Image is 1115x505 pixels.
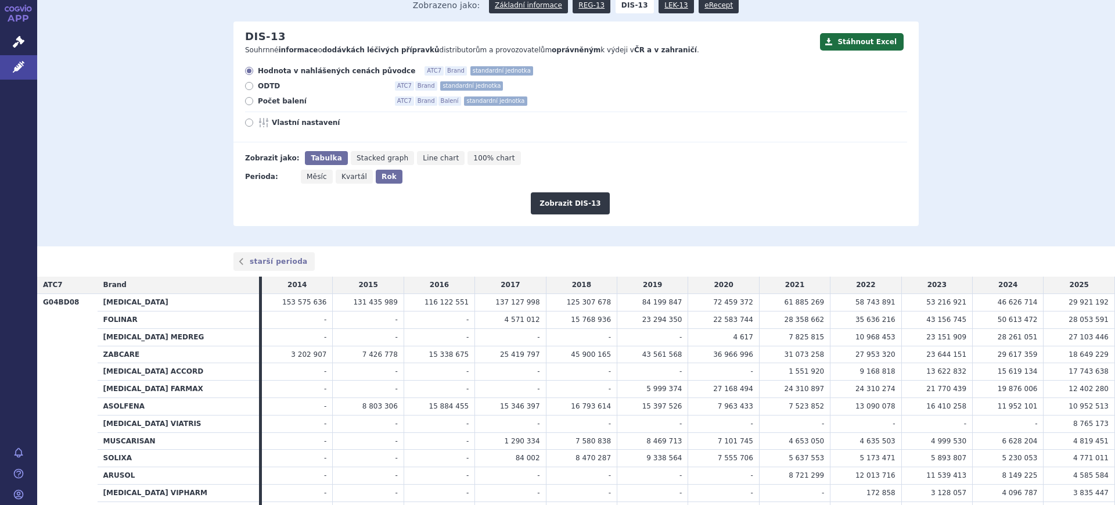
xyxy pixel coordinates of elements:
[466,316,469,324] span: -
[926,350,966,359] span: 23 644 151
[822,420,824,428] span: -
[1002,489,1037,497] span: 4 096 787
[926,298,966,306] span: 53 216 921
[43,281,63,289] span: ATC7
[98,432,260,450] th: MUSCARISAN
[642,402,682,410] span: 15 397 526
[751,471,753,479] span: -
[395,489,397,497] span: -
[245,170,295,184] div: Perioda:
[617,277,688,293] td: 2019
[505,316,540,324] span: 4 571 012
[1069,402,1109,410] span: 10 952 513
[466,333,469,341] span: -
[500,350,540,359] span: 25 419 797
[245,151,299,165] div: Zobrazit jako:
[233,252,315,271] a: starší perioda
[291,350,326,359] span: 3 202 907
[311,154,341,162] span: Tabulka
[679,489,682,497] span: -
[855,298,895,306] span: 58 743 891
[964,420,966,428] span: -
[537,489,539,497] span: -
[860,367,895,375] span: 9 168 818
[688,277,759,293] td: 2020
[855,333,895,341] span: 10 968 453
[713,350,753,359] span: 36 966 996
[395,471,397,479] span: -
[395,454,397,462] span: -
[931,437,966,445] span: 4 999 530
[464,96,527,106] span: standardní jednotka
[546,277,617,293] td: 2018
[901,277,972,293] td: 2023
[1073,489,1109,497] span: 3 835 447
[679,471,682,479] span: -
[1002,471,1037,479] span: 8 149 225
[324,316,326,324] span: -
[998,385,1038,393] span: 19 876 006
[789,437,824,445] span: 4 653 050
[429,402,469,410] span: 15 884 455
[998,333,1038,341] span: 28 261 051
[495,298,539,306] span: 137 127 998
[926,471,966,479] span: 11 539 413
[324,437,326,445] span: -
[931,454,966,462] span: 5 893 807
[395,316,397,324] span: -
[440,81,503,91] span: standardní jednotka
[789,402,824,410] span: 7 523 852
[855,350,895,359] span: 27 953 320
[324,454,326,462] span: -
[466,385,469,393] span: -
[926,367,966,375] span: 13 622 832
[855,385,895,393] span: 24 310 274
[500,402,540,410] span: 15 346 397
[98,467,260,485] th: ARUSOL
[785,316,825,324] span: 28 358 662
[423,154,459,162] span: Line chart
[258,81,386,91] span: ODTD
[571,402,611,410] span: 16 793 614
[103,281,127,289] span: Brand
[1069,333,1109,341] span: 27 103 446
[395,81,414,91] span: ATC7
[466,489,469,497] span: -
[395,96,414,106] span: ATC7
[931,489,966,497] span: 3 128 057
[258,66,415,76] span: Hodnota v nahlášených cenách původce
[789,333,824,341] span: 7 825 815
[609,489,611,497] span: -
[98,363,260,381] th: [MEDICAL_DATA] ACCORD
[926,333,966,341] span: 23 151 909
[1073,437,1109,445] span: 4 819 451
[324,333,326,341] span: -
[552,46,600,54] strong: oprávněným
[537,420,539,428] span: -
[679,367,682,375] span: -
[789,471,824,479] span: 8 721 299
[642,298,682,306] span: 84 199 847
[1069,367,1109,375] span: 17 743 638
[324,489,326,497] span: -
[466,367,469,375] span: -
[998,298,1038,306] span: 46 626 714
[282,298,326,306] span: 153 575 636
[679,420,682,428] span: -
[404,277,474,293] td: 2016
[470,66,533,76] span: standardní jednotka
[362,402,398,410] span: 8 803 306
[855,471,895,479] span: 12 013 716
[324,385,326,393] span: -
[531,192,609,214] button: Zobrazit DIS-13
[324,367,326,375] span: -
[998,316,1038,324] span: 50 613 472
[1044,277,1115,293] td: 2025
[1073,420,1109,428] span: 8 765 173
[830,277,901,293] td: 2022
[751,420,753,428] span: -
[415,81,437,91] span: Brand
[998,350,1038,359] span: 29 617 359
[516,454,540,462] span: 84 002
[307,173,327,181] span: Měsíc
